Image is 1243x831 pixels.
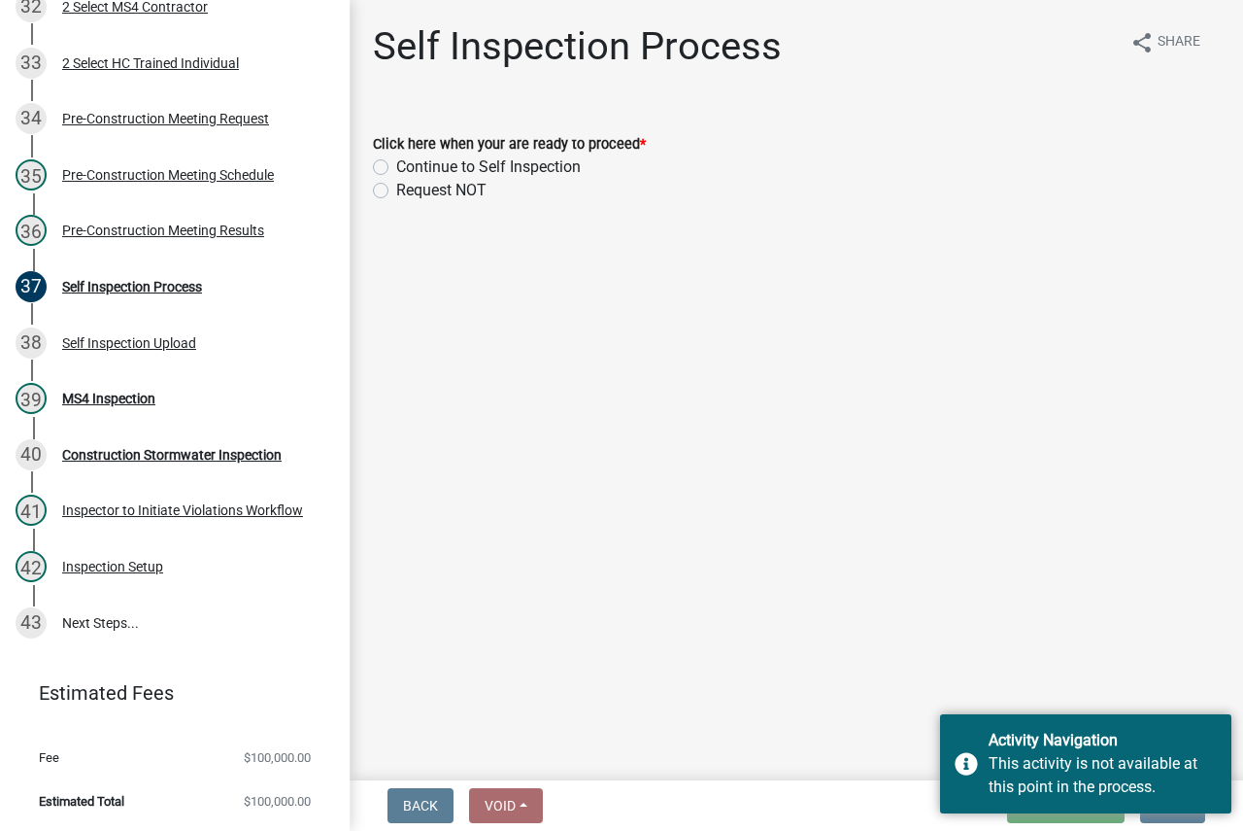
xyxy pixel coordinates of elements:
div: Self Inspection Upload [62,336,196,350]
i: share [1130,31,1154,54]
button: shareShare [1115,23,1216,61]
span: Back [403,798,438,814]
div: 43 [16,607,47,639]
span: Void [485,798,516,814]
div: 41 [16,495,47,526]
span: Share [1158,31,1200,54]
div: Construction Stormwater Inspection [62,448,282,462]
div: Pre-Construction Meeting Results [62,224,264,237]
div: 34 [16,103,47,134]
div: 2 Select HC Trained Individual [62,56,239,70]
div: 42 [16,551,47,582]
button: Void [469,788,543,823]
div: Activity Navigation [989,729,1217,752]
div: 37 [16,271,47,302]
label: Click here when your are ready to proceed [373,138,646,152]
label: Continue to Self Inspection [396,156,581,179]
label: Request NOT [396,179,487,202]
div: Pre-Construction Meeting Request [62,112,269,125]
h1: Self Inspection Process [373,23,782,70]
div: Inspector to Initiate Violations Workflow [62,503,303,517]
div: 39 [16,383,47,414]
span: $100,000.00 [244,751,311,764]
a: Estimated Fees [16,674,319,712]
div: 40 [16,439,47,470]
div: 36 [16,215,47,246]
div: 35 [16,159,47,190]
div: MS4 Inspection [62,392,155,405]
div: Self Inspection Process [62,280,202,294]
span: Estimated Total [39,795,124,808]
button: Back [387,788,454,823]
div: 33 [16,48,47,79]
div: This activity is not available at this point in the process. [989,752,1217,799]
div: Pre-Construction Meeting Schedule [62,168,274,182]
span: $100,000.00 [244,795,311,808]
span: Fee [39,751,59,764]
div: 38 [16,328,47,359]
div: Inspection Setup [62,560,163,573]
